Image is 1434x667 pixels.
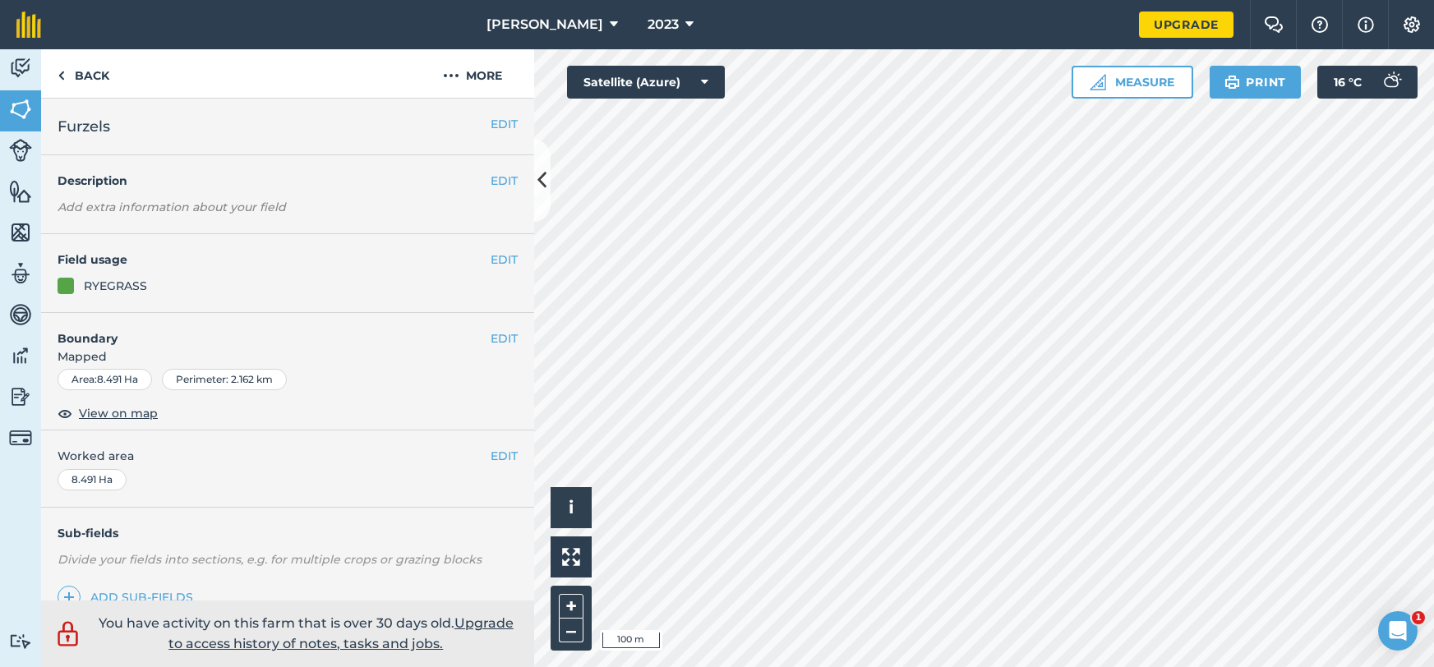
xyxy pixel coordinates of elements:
[569,497,574,517] span: i
[562,548,580,566] img: Four arrows, one pointing top left, one top right, one bottom right and the last bottom left
[41,347,534,366] span: Mapped
[486,15,603,34] span: [PERSON_NAME]
[9,343,32,368] img: svg+xml;base64,PD94bWwgdmVyc2lvbj0iMS4wIiBlbmNvZGluZz0idXRmLTgiPz4KPCEtLSBHZW5lcmF0b3I6IEFkb2JlIE...
[1090,74,1106,90] img: Ruler icon
[58,369,152,390] div: Area : 8.491 Ha
[9,302,32,327] img: svg+xml;base64,PD94bWwgdmVyc2lvbj0iMS4wIiBlbmNvZGluZz0idXRmLTgiPz4KPCEtLSBHZW5lcmF0b3I6IEFkb2JlIE...
[58,447,518,465] span: Worked area
[9,426,32,449] img: svg+xml;base64,PD94bWwgdmVyc2lvbj0iMS4wIiBlbmNvZGluZz0idXRmLTgiPz4KPCEtLSBHZW5lcmF0b3I6IEFkb2JlIE...
[63,587,75,607] img: svg+xml;base64,PHN2ZyB4bWxucz0iaHR0cDovL3d3dy53My5vcmcvMjAwMC9zdmciIHdpZHRoPSIxNCIgaGVpZ2h0PSIyNC...
[1358,15,1374,34] img: svg+xml;base64,PHN2ZyB4bWxucz0iaHR0cDovL3d3dy53My5vcmcvMjAwMC9zdmciIHdpZHRoPSIxNyIgaGVpZ2h0PSIxNy...
[491,447,518,465] button: EDIT
[567,66,725,99] button: Satellite (Azure)
[9,139,32,162] img: svg+xml;base64,PD94bWwgdmVyc2lvbj0iMS4wIiBlbmNvZGluZz0idXRmLTgiPz4KPCEtLSBHZW5lcmF0b3I6IEFkb2JlIE...
[1378,611,1418,651] iframe: Intercom live chat
[9,220,32,245] img: svg+xml;base64,PHN2ZyB4bWxucz0iaHR0cDovL3d3dy53My5vcmcvMjAwMC9zdmciIHdpZHRoPSI1NiIgaGVpZ2h0PSI2MC...
[58,251,491,269] h4: Field usage
[58,66,65,85] img: svg+xml;base64,PHN2ZyB4bWxucz0iaHR0cDovL3d3dy53My5vcmcvMjAwMC9zdmciIHdpZHRoPSI5IiBoZWlnaHQ9IjI0Ii...
[1072,66,1193,99] button: Measure
[58,586,200,609] a: Add sub-fields
[90,613,522,655] p: You have activity on this farm that is over 30 days old.
[1412,611,1425,624] span: 1
[41,313,491,347] h4: Boundary
[1375,66,1408,99] img: svg+xml;base64,PD94bWwgdmVyc2lvbj0iMS4wIiBlbmNvZGluZz0idXRmLTgiPz4KPCEtLSBHZW5lcmF0b3I6IEFkb2JlIE...
[491,115,518,133] button: EDIT
[491,329,518,347] button: EDIT
[491,172,518,190] button: EDIT
[162,369,287,390] div: Perimeter : 2.162 km
[16,11,41,38] img: fieldmargin Logo
[559,594,583,619] button: +
[41,524,534,542] h4: Sub-fields
[1224,72,1240,92] img: svg+xml;base64,PHN2ZyB4bWxucz0iaHR0cDovL3d3dy53My5vcmcvMjAwMC9zdmciIHdpZHRoPSIxOSIgaGVpZ2h0PSIyNC...
[1334,66,1362,99] span: 16 ° C
[84,277,147,295] div: RYEGRASS
[9,384,32,409] img: svg+xml;base64,PD94bWwgdmVyc2lvbj0iMS4wIiBlbmNvZGluZz0idXRmLTgiPz4KPCEtLSBHZW5lcmF0b3I6IEFkb2JlIE...
[58,200,286,214] em: Add extra information about your field
[9,633,32,649] img: svg+xml;base64,PD94bWwgdmVyc2lvbj0iMS4wIiBlbmNvZGluZz0idXRmLTgiPz4KPCEtLSBHZW5lcmF0b3I6IEFkb2JlIE...
[443,66,459,85] img: svg+xml;base64,PHN2ZyB4bWxucz0iaHR0cDovL3d3dy53My5vcmcvMjAwMC9zdmciIHdpZHRoPSIyMCIgaGVpZ2h0PSIyNC...
[58,469,127,490] div: 8.491 Ha
[58,552,482,567] em: Divide your fields into sections, e.g. for multiple crops or grazing blocks
[648,15,679,34] span: 2023
[1210,66,1302,99] button: Print
[41,49,126,98] a: Back
[79,404,158,422] span: View on map
[491,251,518,269] button: EDIT
[58,115,110,138] span: Furzels
[411,49,534,98] button: More
[9,261,32,286] img: svg+xml;base64,PD94bWwgdmVyc2lvbj0iMS4wIiBlbmNvZGluZz0idXRmLTgiPz4KPCEtLSBHZW5lcmF0b3I6IEFkb2JlIE...
[551,487,592,528] button: i
[53,619,82,649] img: svg+xml;base64,PD94bWwgdmVyc2lvbj0iMS4wIiBlbmNvZGluZz0idXRmLTgiPz4KPCEtLSBHZW5lcmF0b3I6IEFkb2JlIE...
[1310,16,1330,33] img: A question mark icon
[58,172,518,190] h4: Description
[1139,11,1233,38] a: Upgrade
[1402,16,1422,33] img: A cog icon
[559,619,583,642] button: –
[58,403,72,423] img: svg+xml;base64,PHN2ZyB4bWxucz0iaHR0cDovL3d3dy53My5vcmcvMjAwMC9zdmciIHdpZHRoPSIxOCIgaGVpZ2h0PSIyNC...
[9,56,32,80] img: svg+xml;base64,PD94bWwgdmVyc2lvbj0iMS4wIiBlbmNvZGluZz0idXRmLTgiPz4KPCEtLSBHZW5lcmF0b3I6IEFkb2JlIE...
[9,97,32,122] img: svg+xml;base64,PHN2ZyB4bWxucz0iaHR0cDovL3d3dy53My5vcmcvMjAwMC9zdmciIHdpZHRoPSI1NiIgaGVpZ2h0PSI2MC...
[1264,16,1284,33] img: Two speech bubbles overlapping with the left bubble in the forefront
[9,179,32,204] img: svg+xml;base64,PHN2ZyB4bWxucz0iaHR0cDovL3d3dy53My5vcmcvMjAwMC9zdmciIHdpZHRoPSI1NiIgaGVpZ2h0PSI2MC...
[58,403,158,423] button: View on map
[1317,66,1418,99] button: 16 °C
